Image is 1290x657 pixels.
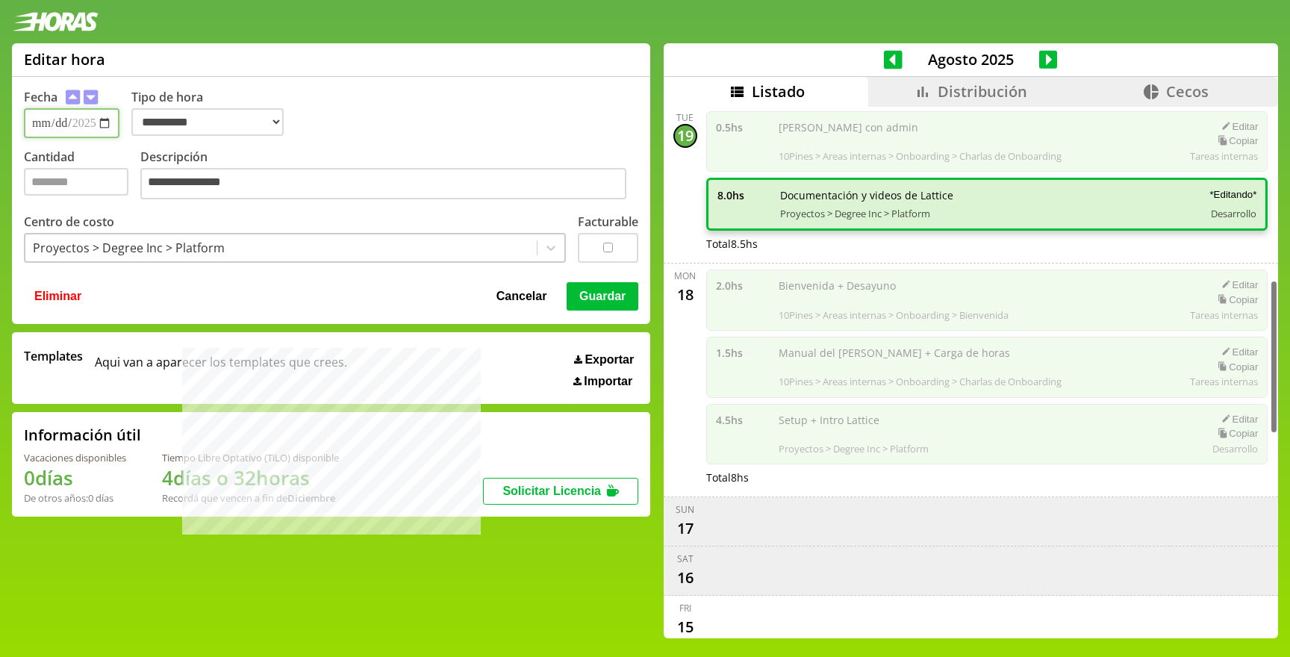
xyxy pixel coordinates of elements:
[1166,81,1209,102] span: Cecos
[287,491,335,505] b: Diciembre
[677,552,694,565] div: Sat
[679,602,691,614] div: Fri
[162,464,339,491] h1: 4 días o 32 horas
[12,12,99,31] img: logotipo
[24,491,126,505] div: De otros años: 0 días
[673,614,697,638] div: 15
[24,425,141,445] h2: Información útil
[752,81,805,102] span: Listado
[30,282,86,311] button: Eliminar
[24,214,114,230] label: Centro de costo
[24,49,105,69] h1: Editar hora
[140,168,626,199] textarea: Descripción
[131,108,284,136] select: Tipo de hora
[24,149,140,203] label: Cantidad
[502,485,601,497] span: Solicitar Licencia
[24,89,57,105] label: Fecha
[578,214,638,230] label: Facturable
[673,565,697,589] div: 16
[570,352,638,367] button: Exportar
[131,89,296,138] label: Tipo de hora
[95,348,347,388] span: Aqui van a aparecer los templates que crees.
[33,240,225,256] div: Proyectos > Degree Inc > Platform
[24,464,126,491] h1: 0 días
[585,353,634,367] span: Exportar
[706,237,1268,251] div: Total 8.5 hs
[162,491,339,505] div: Recordá que vencen a fin de
[162,451,339,464] div: Tiempo Libre Optativo (TiLO) disponible
[584,375,632,388] span: Importar
[483,478,638,505] button: Solicitar Licencia
[903,49,1039,69] span: Agosto 2025
[673,282,697,306] div: 18
[676,503,694,516] div: Sun
[673,124,697,148] div: 19
[24,451,126,464] div: Vacaciones disponibles
[673,516,697,540] div: 17
[706,470,1268,485] div: Total 8 hs
[938,81,1027,102] span: Distribución
[567,282,638,311] button: Guardar
[664,107,1278,636] div: scrollable content
[674,270,696,282] div: Mon
[24,348,83,364] span: Templates
[24,168,128,196] input: Cantidad
[676,111,694,124] div: Tue
[492,282,552,311] button: Cancelar
[140,149,638,203] label: Descripción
